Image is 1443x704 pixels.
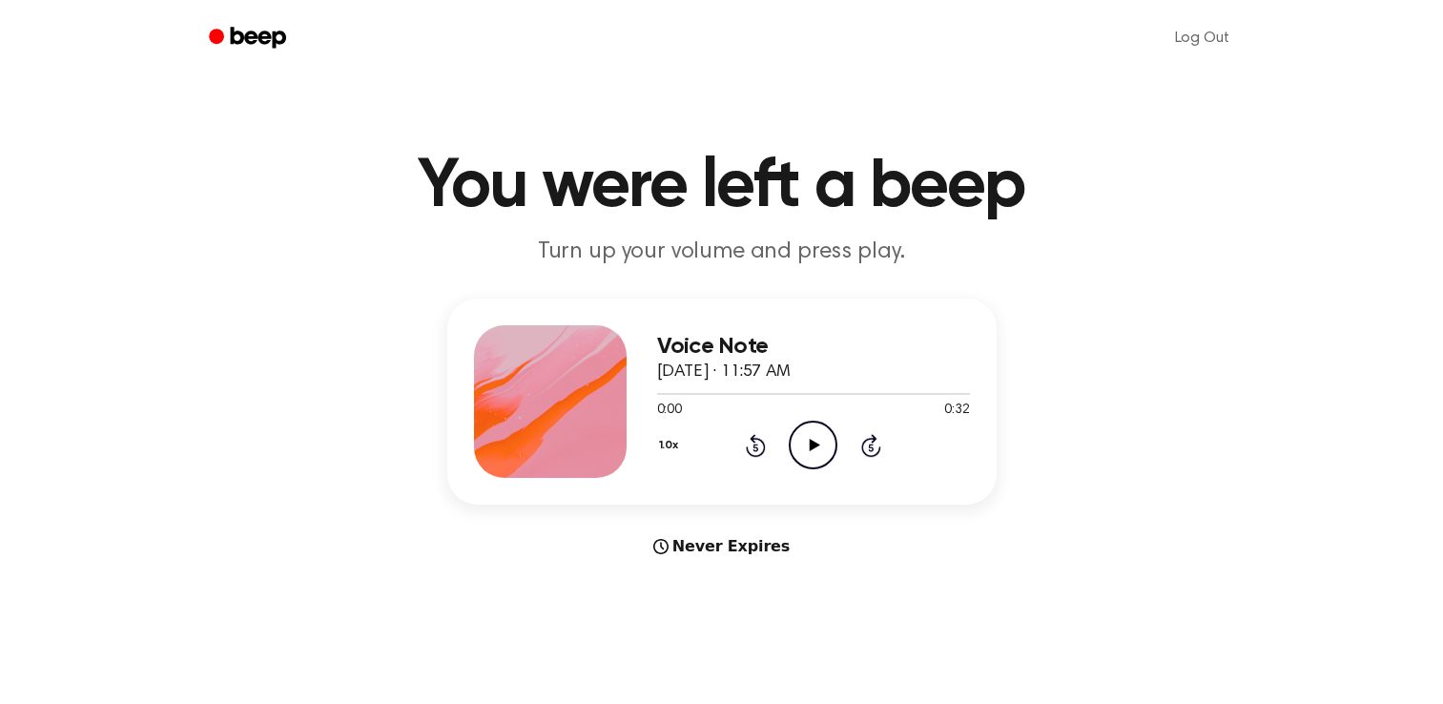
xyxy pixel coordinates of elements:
[1156,15,1248,61] a: Log Out
[657,429,686,462] button: 1.0x
[196,20,303,57] a: Beep
[657,401,682,421] span: 0:00
[657,363,791,381] span: [DATE] · 11:57 AM
[944,401,969,421] span: 0:32
[447,535,997,558] div: Never Expires
[234,153,1210,221] h1: You were left a beep
[356,237,1088,268] p: Turn up your volume and press play.
[657,334,970,360] h3: Voice Note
